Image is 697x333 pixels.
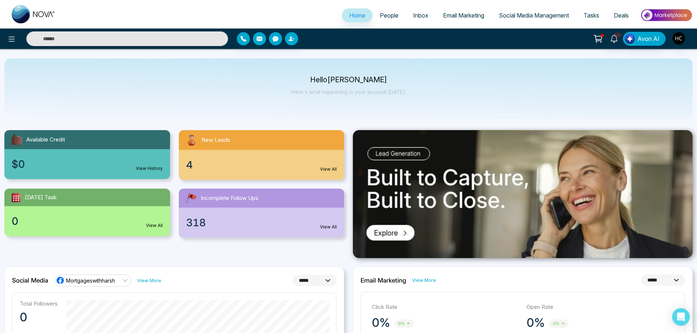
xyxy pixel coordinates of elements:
a: Tasks [576,8,606,22]
p: 0 [20,310,58,325]
span: 4 [186,157,193,173]
span: Avon AI [638,34,659,43]
span: Inbox [413,12,428,19]
a: View More [137,277,161,284]
p: Here's what happening in your account [DATE]. [291,89,406,95]
p: Hello [PERSON_NAME] [291,77,406,83]
a: View History [136,165,163,172]
p: Open Rate [527,303,674,311]
span: Social Media Management [499,12,569,19]
img: . [353,130,693,258]
a: Incomplete Follow Ups318View All [174,189,349,238]
img: Market-place.gif [640,7,693,23]
a: Deals [606,8,636,22]
span: Available Credit [26,136,65,144]
h2: Social Media [12,277,48,284]
span: Mortgageswithharsh [66,277,115,284]
span: Incomplete Follow Ups [201,194,258,203]
a: Home [342,8,373,22]
span: 0 [12,213,18,229]
span: Deals [614,12,629,19]
img: availableCredit.svg [10,133,23,146]
span: People [380,12,398,19]
h2: Email Marketing [361,277,406,284]
img: newLeads.svg [185,133,199,147]
p: Total Followers [20,300,58,307]
img: Nova CRM Logo [12,5,55,23]
img: Lead Flow [625,34,635,44]
a: Email Marketing [436,8,492,22]
span: New Leads [201,136,230,144]
a: View All [320,224,337,230]
a: Social Media Management [492,8,576,22]
span: 10+ [614,32,621,38]
span: $0 [12,156,25,172]
span: Email Marketing [443,12,484,19]
span: [DATE] Task [25,193,57,202]
a: View All [320,166,337,173]
img: User Avatar [673,32,685,45]
a: 10+ [605,32,623,45]
p: 0% [527,315,545,330]
a: View All [146,222,163,229]
a: People [373,8,406,22]
span: 0% [549,319,569,328]
span: Tasks [584,12,599,19]
a: View More [412,277,436,284]
img: followUps.svg [185,192,198,205]
span: Home [349,12,365,19]
a: New Leads4View All [174,130,349,180]
a: Inbox [406,8,436,22]
button: Avon AI [623,32,666,46]
span: 0% [394,319,414,328]
p: 0% [372,315,390,330]
div: Open Intercom Messenger [672,308,690,326]
span: 318 [186,215,206,230]
p: Click Rate [372,303,519,311]
img: todayTask.svg [10,192,22,203]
